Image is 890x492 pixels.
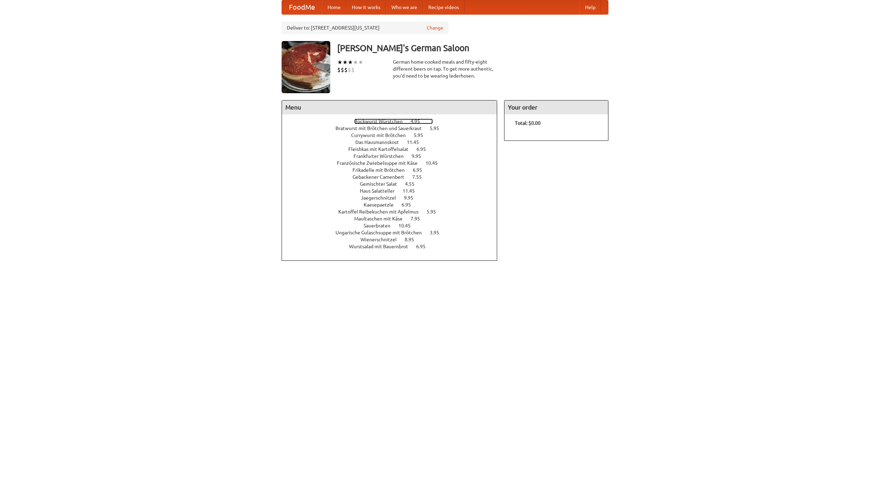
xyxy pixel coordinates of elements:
[360,181,404,187] span: Gemischter Salat
[427,209,443,215] span: 5.95
[361,237,404,242] span: Wienerschnitzel
[351,132,436,138] a: Currywurst mit Brötchen 5.95
[360,188,402,194] span: Haus Salatteller
[364,202,424,208] a: Kaesepaetzle 6.95
[393,58,497,79] div: German home-cooked meals and fifty-eight different beers on tap. To get more authentic, you'd nee...
[342,58,348,66] li: ★
[360,181,427,187] a: Gemischter Salat 4.55
[402,202,418,208] span: 6.95
[282,0,322,14] a: FoodMe
[405,237,421,242] span: 8.95
[364,223,397,228] span: Sauerbraten
[354,153,434,159] a: Frankfurter Würstchen 9.95
[364,202,400,208] span: Kaesepaetzle
[338,209,426,215] span: Kartoffel Reibekuchen mit Apfelmus
[504,100,608,114] h4: Your order
[364,223,423,228] a: Sauerbraten 10.45
[344,66,348,74] li: $
[430,230,446,235] span: 3.95
[349,244,438,249] a: Wurstsalad mit Bauernbrot 6.95
[426,160,445,166] span: 10.45
[335,126,452,131] a: Bratwurst mit Brötchen und Sauerkraut 5.95
[416,244,432,249] span: 6.95
[411,119,427,124] span: 4.95
[355,139,432,145] a: Das Hausmannskost 11.45
[361,237,427,242] a: Wienerschnitzel 8.95
[354,119,433,124] a: Bockwurst Würstchen 4.95
[337,160,451,166] a: Französische Zwiebelsuppe mit Käse 10.45
[355,139,406,145] span: Das Hausmannskost
[349,244,415,249] span: Wurstsalad mit Bauernbrot
[354,216,410,221] span: Maultaschen mit Käse
[358,58,363,66] li: ★
[337,66,341,74] li: $
[348,146,415,152] span: Fleishkas mit Kartoffelsalat
[515,120,541,126] b: Total: $0.00
[341,66,344,74] li: $
[430,126,446,131] span: 5.95
[354,153,411,159] span: Frankfurter Würstchen
[354,119,410,124] span: Bockwurst Würstchen
[353,174,411,180] span: Gebackener Camenbert
[412,153,428,159] span: 9.95
[386,0,423,14] a: Who we are
[337,160,424,166] span: Französische Zwiebelsuppe mit Käse
[413,167,429,173] span: 6.95
[580,0,601,14] a: Help
[282,41,330,93] img: angular.jpg
[354,216,433,221] a: Maultaschen mit Käse 7.95
[348,146,439,152] a: Fleishkas mit Kartoffelsalat 6.95
[427,24,443,31] a: Change
[353,167,435,173] a: Frikadelle mit Brötchen 6.95
[337,41,608,55] h3: [PERSON_NAME]'s German Saloon
[335,230,452,235] a: Ungarische Gulaschsuppe mit Brötchen 3.95
[411,216,427,221] span: 7.95
[351,132,413,138] span: Currywurst mit Brötchen
[353,174,435,180] a: Gebackener Camenbert 7.55
[348,58,353,66] li: ★
[404,195,420,201] span: 9.95
[351,66,355,74] li: $
[360,188,428,194] a: Haus Salatteller 11.45
[335,126,429,131] span: Bratwurst mit Brötchen und Sauerkraut
[416,146,433,152] span: 6.95
[398,223,418,228] span: 10.45
[403,188,422,194] span: 11.45
[335,230,429,235] span: Ungarische Gulaschsuppe mit Brötchen
[423,0,464,14] a: Recipe videos
[353,167,412,173] span: Frikadelle mit Brötchen
[322,0,346,14] a: Home
[361,195,403,201] span: Jaegerschnitzel
[414,132,430,138] span: 5.95
[337,58,342,66] li: ★
[282,100,497,114] h4: Menu
[346,0,386,14] a: How it works
[361,195,426,201] a: Jaegerschnitzel 9.95
[282,22,448,34] div: Deliver to: [STREET_ADDRESS][US_STATE]
[405,181,421,187] span: 4.55
[353,58,358,66] li: ★
[338,209,449,215] a: Kartoffel Reibekuchen mit Apfelmus 5.95
[412,174,429,180] span: 7.55
[407,139,426,145] span: 11.45
[348,66,351,74] li: $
